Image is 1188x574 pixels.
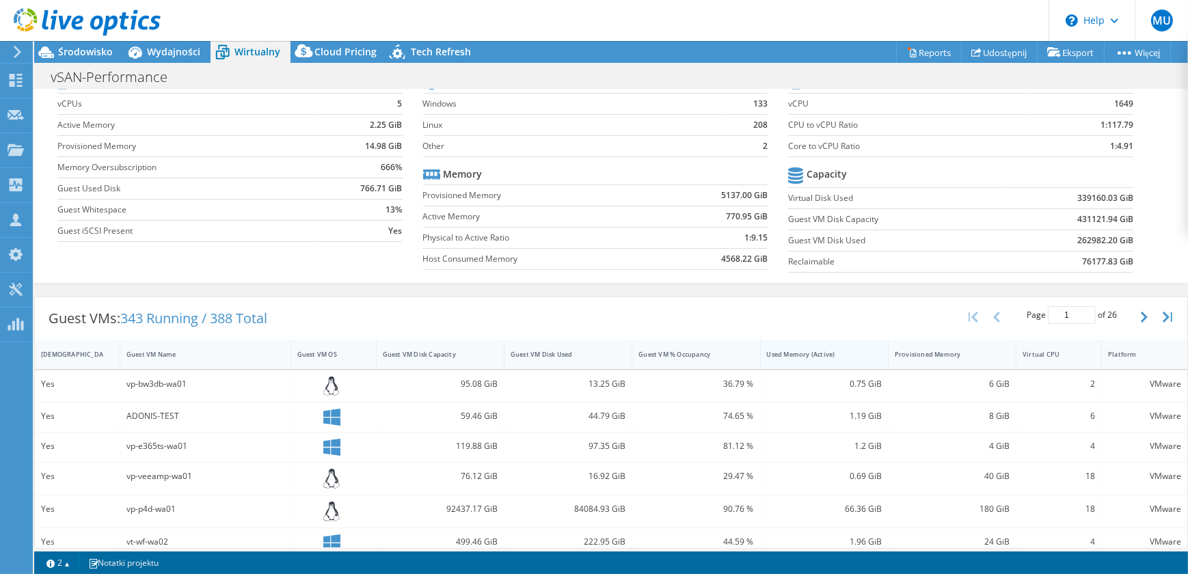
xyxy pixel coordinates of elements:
[1023,350,1079,359] div: Virtual CPU
[1023,377,1095,392] div: 2
[767,439,882,454] div: 1.2 GiB
[788,234,1007,247] label: Guest VM Disk Used
[1107,309,1117,320] span: 26
[511,377,625,392] div: 13.25 GiB
[1066,14,1078,27] svg: \n
[721,189,768,202] b: 5137.00 GiB
[126,502,284,517] div: vp-p4d-wa01
[788,213,1007,226] label: Guest VM Disk Capacity
[638,439,753,454] div: 81.12 %
[767,502,882,517] div: 66.36 GiB
[41,469,113,484] div: Yes
[1037,42,1105,63] a: Eksport
[41,534,113,549] div: Yes
[744,231,768,245] b: 1:9.15
[126,439,284,454] div: vp-e365ts-wa01
[41,350,97,359] div: [DEMOGRAPHIC_DATA]
[895,377,1010,392] div: 6 GiB
[423,252,660,266] label: Host Consumed Memory
[1023,534,1095,549] div: 4
[444,167,483,181] b: Memory
[1108,534,1181,549] div: VMware
[1023,469,1095,484] div: 18
[35,297,281,340] div: Guest VMs:
[57,118,320,132] label: Active Memory
[1114,97,1133,111] b: 1649
[411,45,471,58] span: Tech Refresh
[961,42,1038,63] a: Udostępnij
[366,139,403,153] b: 14.98 GiB
[895,439,1010,454] div: 4 GiB
[1023,409,1095,424] div: 6
[788,191,1007,205] label: Virtual Disk Used
[370,118,403,132] b: 2.25 GiB
[638,469,753,484] div: 29.47 %
[147,45,200,58] span: Wydajności
[1048,306,1096,324] input: jump to page
[1077,191,1133,205] b: 339160.03 GiB
[79,554,168,571] a: Notatki projektu
[721,252,768,266] b: 4568.22 GiB
[383,409,498,424] div: 59.46 GiB
[895,502,1010,517] div: 180 GiB
[1151,10,1173,31] span: MU
[1077,234,1133,247] b: 262982.20 GiB
[638,502,753,517] div: 90.76 %
[57,182,320,195] label: Guest Used Disk
[120,309,267,327] span: 343 Running / 388 Total
[638,350,737,359] div: Guest VM % Occupancy
[896,42,962,63] a: Reports
[126,350,268,359] div: Guest VM Name
[383,469,498,484] div: 76.12 GiB
[383,439,498,454] div: 119.88 GiB
[37,554,79,571] a: 2
[41,439,113,454] div: Yes
[41,409,113,424] div: Yes
[767,350,865,359] div: Used Memory (Active)
[57,224,320,238] label: Guest iSCSI Present
[386,203,403,217] b: 13%
[1110,139,1133,153] b: 1:4.91
[126,534,284,549] div: vt-wf-wa02
[788,97,1031,111] label: vCPU
[423,231,660,245] label: Physical to Active Ratio
[1108,502,1181,517] div: VMware
[726,210,768,223] b: 770.95 GiB
[895,534,1010,549] div: 24 GiB
[398,97,403,111] b: 5
[383,502,498,517] div: 92437.17 GiB
[767,377,882,392] div: 0.75 GiB
[383,534,498,549] div: 499.46 GiB
[1077,213,1133,226] b: 431121.94 GiB
[638,409,753,424] div: 74.65 %
[1023,502,1095,517] div: 18
[753,118,768,132] b: 208
[788,139,1031,153] label: Core to vCPU Ratio
[423,118,723,132] label: Linux
[895,409,1010,424] div: 8 GiB
[58,45,113,58] span: Środowisko
[383,350,481,359] div: Guest VM Disk Capacity
[895,350,993,359] div: Provisioned Memory
[126,377,284,392] div: vp-bw3db-wa01
[57,203,320,217] label: Guest Whitespace
[423,210,660,223] label: Active Memory
[389,224,403,238] b: Yes
[788,118,1031,132] label: CPU to vCPU Ratio
[638,377,753,392] div: 36.79 %
[423,189,660,202] label: Provisioned Memory
[511,409,625,424] div: 44.79 GiB
[1108,350,1165,359] div: Platform
[126,469,284,484] div: vp-veeamp-wa01
[1108,377,1181,392] div: VMware
[1101,118,1133,132] b: 1:117.79
[1108,469,1181,484] div: VMware
[895,469,1010,484] div: 40 GiB
[511,502,625,517] div: 84084.93 GiB
[788,255,1007,269] label: Reclaimable
[763,139,768,153] b: 2
[41,502,113,517] div: Yes
[767,409,882,424] div: 1.19 GiB
[361,182,403,195] b: 766.71 GiB
[511,469,625,484] div: 16.92 GiB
